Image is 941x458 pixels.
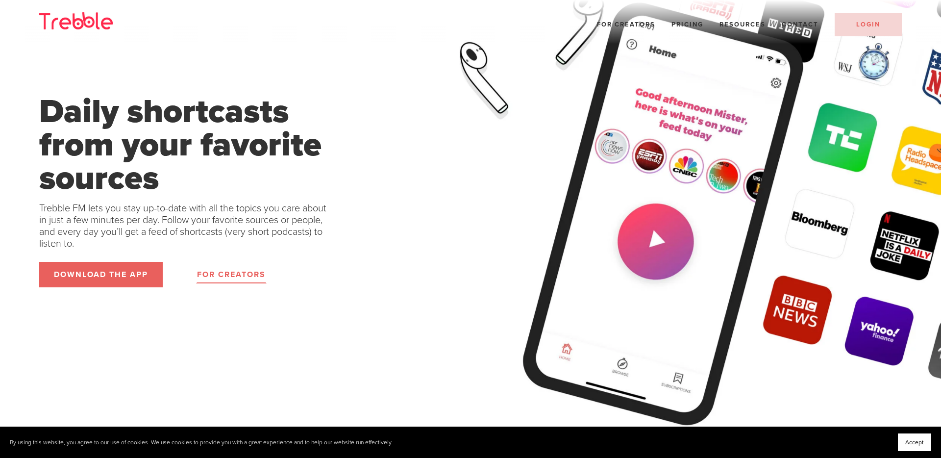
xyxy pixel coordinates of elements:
[856,21,880,28] span: LOGIN
[10,436,393,448] p: By using this website, you agree to our use of cookies. We use cookies to provide you with a grea...
[39,95,333,195] strong: Daily shortcasts from your favorite sources
[671,21,703,28] a: Pricing
[898,433,931,451] button: Accept
[39,12,113,29] img: Trebble
[597,21,655,28] a: For Creators
[39,203,333,250] p: Trebble FM lets you stay up-to-date with all the topics you care about in just a few minutes per ...
[719,21,766,28] span: Resources
[835,13,902,36] a: LOGIN
[39,262,163,287] a: DOWNLOAD THE APP
[782,21,818,28] a: Contact
[905,439,924,446] span: Accept
[196,266,267,283] a: FOR CREATORS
